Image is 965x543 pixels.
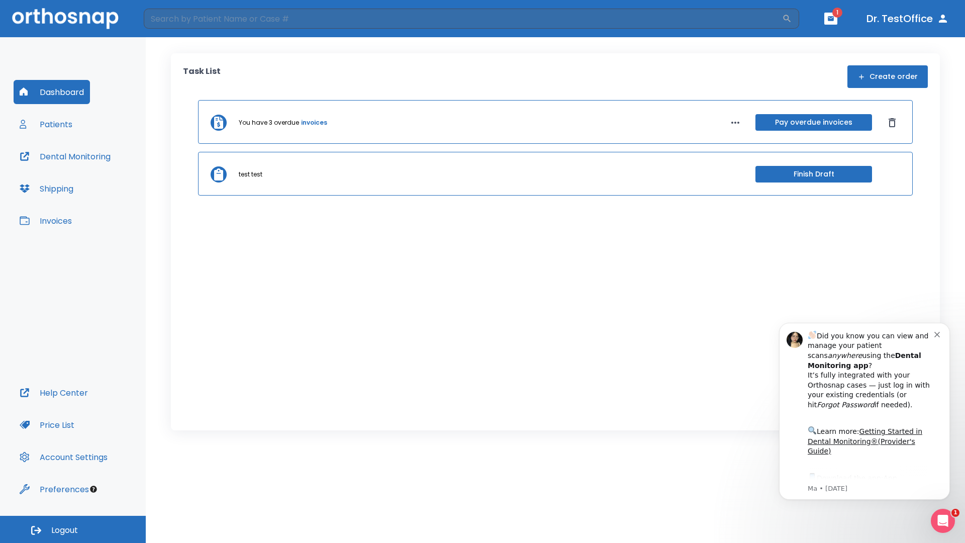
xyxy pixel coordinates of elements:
[755,114,872,131] button: Pay overdue invoices
[847,65,928,88] button: Create order
[239,170,262,179] p: test test
[931,509,955,533] iframe: Intercom live chat
[14,209,78,233] button: Invoices
[301,118,327,127] a: invoices
[183,65,221,88] p: Task List
[755,166,872,183] button: Finish Draft
[14,144,117,168] button: Dental Monitoring
[951,509,959,517] span: 1
[51,525,78,536] span: Logout
[14,413,80,437] button: Price List
[14,477,95,501] button: Preferences
[764,310,965,538] iframe: Intercom notifications message
[239,118,299,127] p: You have 3 overdue
[14,80,90,104] button: Dashboard
[14,445,114,469] button: Account Settings
[14,112,78,136] button: Patients
[14,381,94,405] button: Help Center
[144,9,782,29] input: Search by Patient Name or Case #
[884,115,900,131] button: Dismiss
[14,176,79,201] button: Shipping
[832,8,842,18] span: 1
[862,10,953,28] button: Dr. TestOffice
[89,485,98,494] div: Tooltip anchor
[12,8,119,29] img: Orthosnap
